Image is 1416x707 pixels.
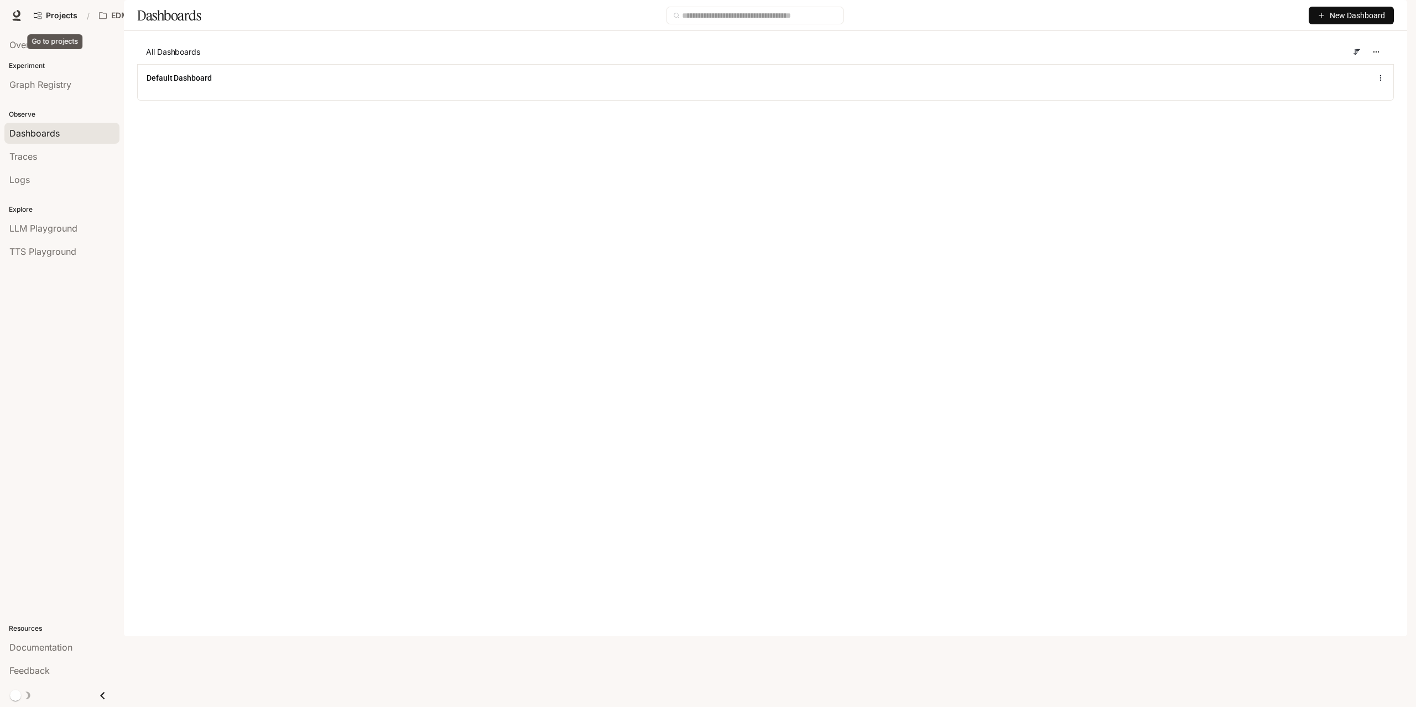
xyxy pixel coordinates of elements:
[46,11,77,20] span: Projects
[82,10,94,22] div: /
[29,4,82,27] a: Go to projects
[1330,9,1385,22] span: New Dashboard
[94,4,160,27] button: Open workspace menu
[147,72,212,83] a: Default Dashboard
[137,4,201,27] h1: Dashboards
[146,46,200,57] span: All Dashboards
[111,11,143,20] p: EDM Bar
[27,34,82,49] div: Go to projects
[1309,7,1394,24] button: New Dashboard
